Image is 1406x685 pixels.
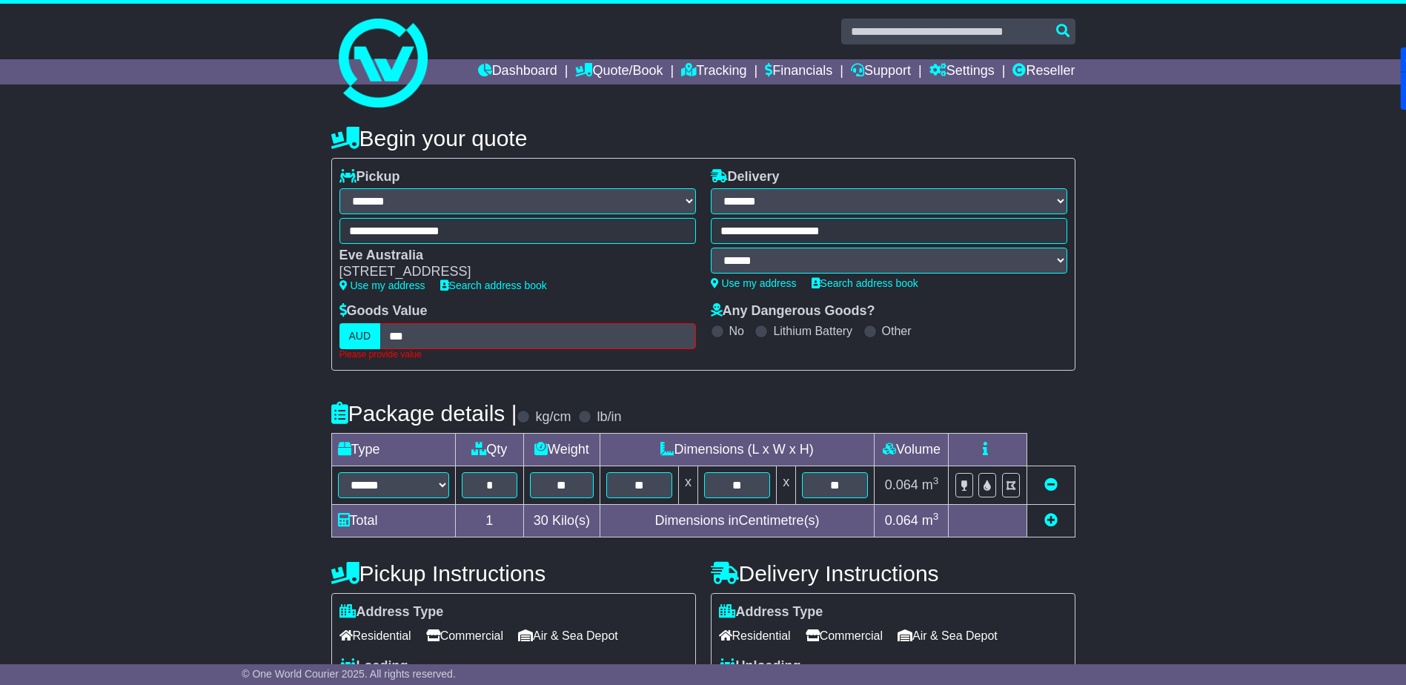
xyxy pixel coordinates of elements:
a: Search address book [812,277,918,289]
td: Type [331,434,455,466]
div: [STREET_ADDRESS] [339,264,681,280]
label: Unloading [719,658,801,675]
label: kg/cm [535,409,571,426]
td: Kilo(s) [524,505,600,537]
td: Dimensions in Centimetre(s) [600,505,875,537]
a: Dashboard [478,59,557,85]
a: Remove this item [1044,477,1058,492]
span: Residential [719,624,791,647]
a: Add new item [1044,513,1058,528]
span: Commercial [806,624,883,647]
a: Use my address [711,277,797,289]
span: m [922,513,939,528]
td: x [678,466,697,505]
span: Residential [339,624,411,647]
label: Any Dangerous Goods? [711,303,875,320]
a: Support [851,59,911,85]
span: 0.064 [885,477,918,492]
label: Lithium Battery [773,324,852,338]
div: Eve Australia [339,248,681,264]
span: Commercial [426,624,503,647]
td: x [777,466,796,505]
span: m [922,477,939,492]
span: Air & Sea Depot [898,624,998,647]
label: Other [882,324,912,338]
span: © One World Courier 2025. All rights reserved. [242,668,456,680]
span: 0.064 [885,513,918,528]
td: Total [331,505,455,537]
td: Weight [524,434,600,466]
td: Volume [875,434,949,466]
label: Goods Value [339,303,428,320]
a: Quote/Book [575,59,663,85]
td: Qty [455,434,524,466]
a: Use my address [339,279,425,291]
label: Pickup [339,169,400,185]
sup: 3 [933,511,939,522]
span: Air & Sea Depot [518,624,618,647]
h4: Begin your quote [331,126,1075,150]
a: Financials [765,59,832,85]
label: lb/in [597,409,621,426]
label: Delivery [711,169,780,185]
div: Please provide value [339,349,696,360]
span: 30 [534,513,548,528]
label: AUD [339,323,381,349]
a: Search address book [440,279,547,291]
a: Reseller [1012,59,1075,85]
a: Settings [929,59,995,85]
td: Dimensions (L x W x H) [600,434,875,466]
h4: Package details | [331,401,517,426]
label: Address Type [339,604,444,621]
sup: 3 [933,475,939,486]
a: Tracking [681,59,746,85]
label: Loading [339,658,408,675]
label: Address Type [719,604,823,621]
h4: Delivery Instructions [711,561,1075,586]
td: 1 [455,505,524,537]
h4: Pickup Instructions [331,561,696,586]
label: No [729,324,744,338]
